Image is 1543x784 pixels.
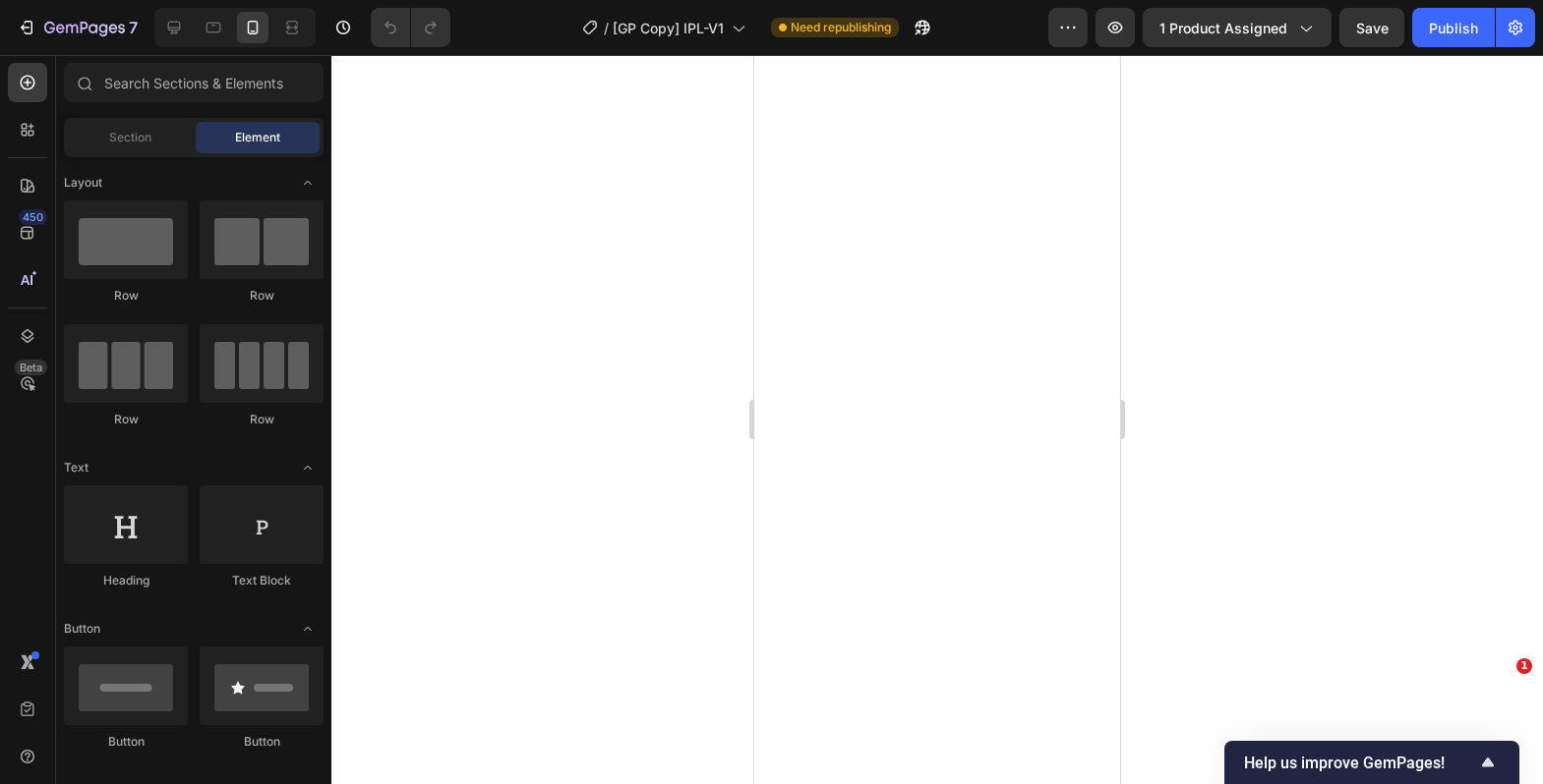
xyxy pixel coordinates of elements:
[235,129,280,146] span: Element
[64,174,102,192] span: Layout
[1339,8,1404,47] button: Save
[64,572,188,589] div: Heading
[200,287,324,305] div: Row
[64,620,100,638] span: Button
[8,8,147,47] button: 7
[1356,20,1389,36] span: Save
[1412,8,1495,47] button: Publish
[1429,18,1478,38] div: Publish
[64,411,188,428] div: Row
[200,411,324,428] div: Row
[1244,754,1476,772] span: Help us improve GemPages!
[200,572,324,589] div: Text Block
[64,287,188,305] div: Row
[754,55,1120,784] iframe: Design area
[64,459,89,476] span: Text
[1476,688,1523,735] iframe: Intercom live chat
[292,452,324,483] span: Toggle open
[613,18,724,38] span: [GP Copy] IPL-V1
[19,209,47,225] div: 450
[1244,751,1500,774] button: Show survey - Help us improve GemPages!
[1143,8,1332,47] button: 1 product assigned
[200,733,324,751] div: Button
[64,733,188,751] div: Button
[64,63,324,102] input: Search Sections & Elements
[109,129,151,146] span: Section
[15,360,47,375] div: Beta
[292,613,324,644] span: Toggle open
[1159,18,1287,38] span: 1 product assigned
[371,8,450,47] div: Undo/Redo
[292,167,324,198] span: Toggle open
[791,19,891,36] span: Need republishing
[1516,658,1532,674] span: 1
[604,18,609,38] span: /
[129,16,138,39] p: 7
